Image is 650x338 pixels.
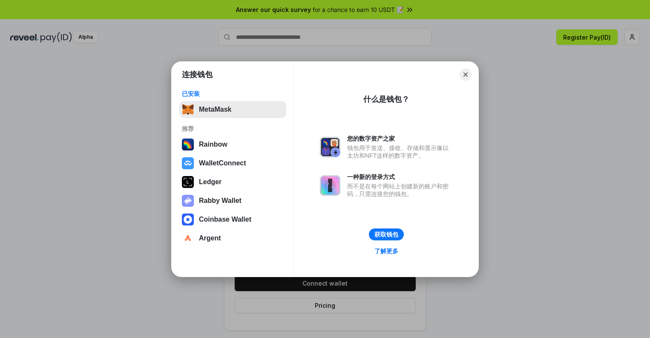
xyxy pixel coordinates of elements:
button: Coinbase Wallet [179,211,286,228]
div: 了解更多 [374,247,398,255]
img: svg+xml,%3Csvg%20width%3D%2228%22%20height%3D%2228%22%20viewBox%3D%220%200%2028%2028%22%20fill%3D... [182,214,194,225]
div: Rabby Wallet [199,197,242,205]
a: 了解更多 [369,246,403,257]
div: 钱包用于发送、接收、存储和显示像以太坊和NFT这样的数字资产。 [347,144,453,159]
div: WalletConnect [199,159,246,167]
div: Rainbow [199,141,227,148]
button: 获取钱包 [369,228,404,240]
img: svg+xml,%3Csvg%20width%3D%2228%22%20height%3D%2228%22%20viewBox%3D%220%200%2028%2028%22%20fill%3D... [182,157,194,169]
button: Rainbow [179,136,286,153]
div: 推荐 [182,125,284,133]
div: 已安装 [182,90,284,98]
img: svg+xml,%3Csvg%20xmlns%3D%22http%3A%2F%2Fwww.w3.org%2F2000%2Fsvg%22%20fill%3D%22none%22%20viewBox... [320,175,340,196]
img: svg+xml,%3Csvg%20width%3D%2228%22%20height%3D%2228%22%20viewBox%3D%220%200%2028%2028%22%20fill%3D... [182,232,194,244]
div: 什么是钱包？ [363,94,409,104]
div: MetaMask [199,106,231,113]
button: MetaMask [179,101,286,118]
button: Argent [179,230,286,247]
div: 一种新的登录方式 [347,173,453,181]
div: Argent [199,234,221,242]
div: 获取钱包 [374,231,398,238]
button: Ledger [179,173,286,191]
img: svg+xml,%3Csvg%20fill%3D%22none%22%20height%3D%2233%22%20viewBox%3D%220%200%2035%2033%22%20width%... [182,104,194,116]
div: Coinbase Wallet [199,216,251,223]
div: 您的数字资产之家 [347,135,453,142]
div: 而不是在每个网站上创建新的账户和密码，只需连接您的钱包。 [347,182,453,198]
img: svg+xml,%3Csvg%20xmlns%3D%22http%3A%2F%2Fwww.w3.org%2F2000%2Fsvg%22%20fill%3D%22none%22%20viewBox... [182,195,194,207]
img: svg+xml,%3Csvg%20xmlns%3D%22http%3A%2F%2Fwww.w3.org%2F2000%2Fsvg%22%20fill%3D%22none%22%20viewBox... [320,137,340,157]
div: Ledger [199,178,221,186]
button: WalletConnect [179,155,286,172]
img: svg+xml,%3Csvg%20width%3D%22120%22%20height%3D%22120%22%20viewBox%3D%220%200%20120%20120%22%20fil... [182,139,194,150]
img: svg+xml,%3Csvg%20xmlns%3D%22http%3A%2F%2Fwww.w3.org%2F2000%2Fsvg%22%20width%3D%2228%22%20height%3... [182,176,194,188]
button: Rabby Wallet [179,192,286,209]
button: Close [460,69,472,81]
h1: 连接钱包 [182,69,213,80]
